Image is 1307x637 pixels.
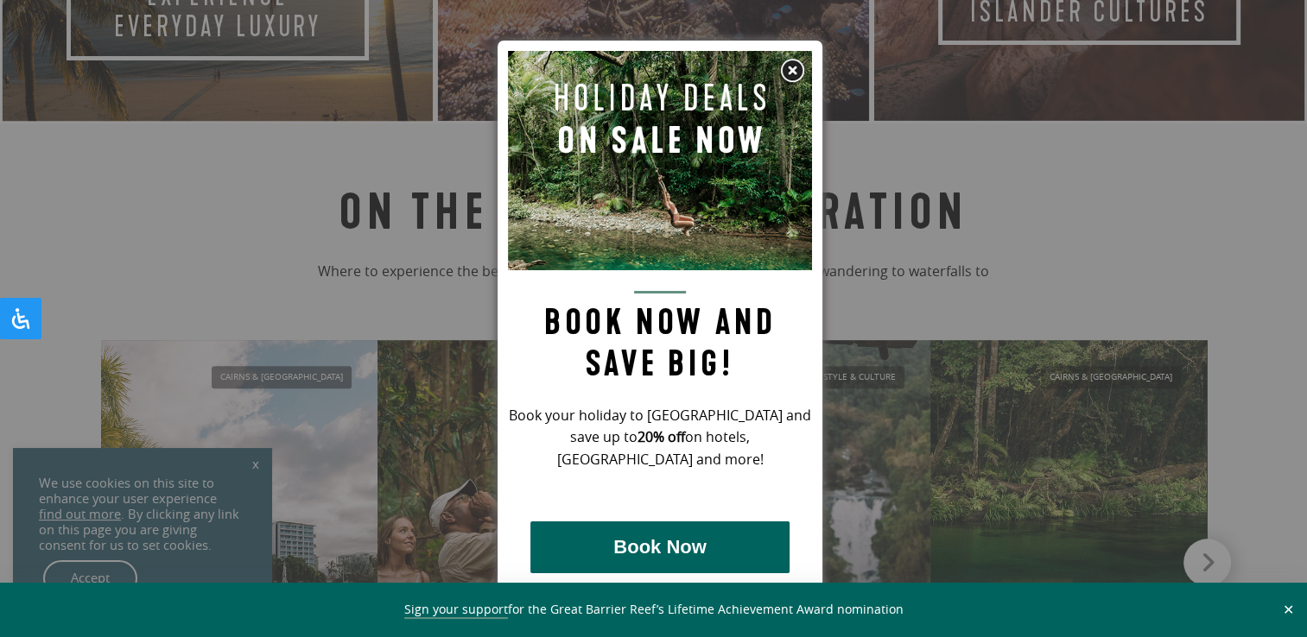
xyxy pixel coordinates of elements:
[10,308,31,329] svg: Open Accessibility Panel
[638,427,685,446] strong: 20% off
[508,51,812,270] img: Pop up image for Holiday Packages
[508,291,812,385] h2: Book now and save big!
[508,405,812,472] p: Book your holiday to [GEOGRAPHIC_DATA] and save up to on hotels, [GEOGRAPHIC_DATA] and more!
[1278,602,1298,617] button: Close
[404,601,904,619] span: for the Great Barrier Reef’s Lifetime Achievement Award nomination
[530,521,790,573] button: Book Now
[404,601,508,619] a: Sign your support
[779,58,805,84] img: Close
